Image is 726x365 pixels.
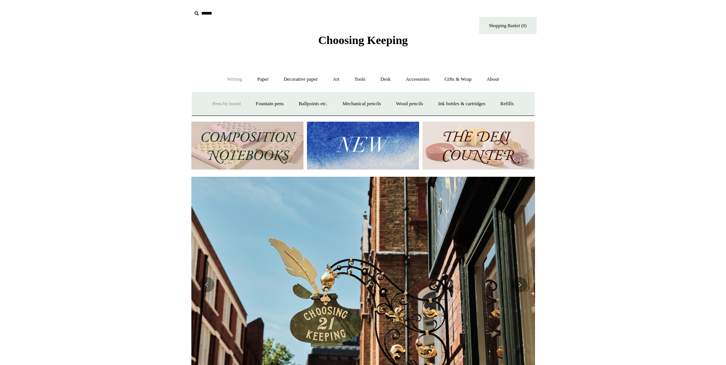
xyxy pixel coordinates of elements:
img: 202302 Composition ledgers.jpg__PID:69722ee6-fa44-49dd-a067-31375e5d54ec [191,122,303,169]
a: Decorative paper [277,69,325,90]
a: Accessories [399,69,436,90]
a: Desk [374,69,398,90]
a: Pens by brand [206,94,248,114]
a: Mechanical pencils [336,94,388,114]
a: Paper [250,69,276,90]
a: Gifts & Wrap [437,69,478,90]
a: Wood pencils [389,94,430,114]
a: About [480,69,506,90]
a: Ballpoints etc. [292,94,334,114]
a: Ink bottles & cartridges [431,94,492,114]
a: Refills [493,94,520,114]
a: Choosing Keeping [318,40,408,45]
img: The Deli Counter [423,122,535,169]
a: Art [326,69,346,90]
a: Tools [348,69,372,90]
a: Fountain pens [249,94,290,114]
span: Choosing Keeping [318,34,408,46]
img: New.jpg__PID:f73bdf93-380a-4a35-bcfe-7823039498e1 [307,122,419,169]
button: Previous [199,277,214,292]
a: Writing [220,69,249,90]
a: Shopping Basket (0) [479,17,537,34]
button: Next [512,277,527,292]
